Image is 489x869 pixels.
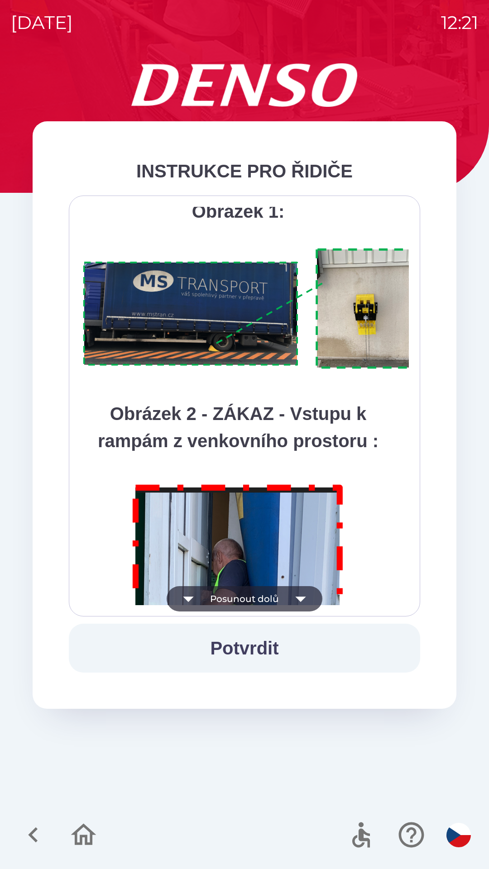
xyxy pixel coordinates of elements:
p: [DATE] [11,9,73,36]
button: Potvrdit [69,624,420,673]
img: cs flag [446,823,471,847]
strong: Obrázek 2 - ZÁKAZ - Vstupu k rampám z venkovního prostoru : [98,404,379,451]
p: 12:21 [441,9,478,36]
div: INSTRUKCE PRO ŘIDIČE [69,158,420,185]
button: Posunout dolů [167,586,322,611]
img: Logo [33,63,456,107]
img: M8MNayrTL6gAAAABJRU5ErkJggg== [122,473,354,805]
strong: Obrázek 1: [192,201,285,221]
img: A1ym8hFSA0ukAAAAAElFTkSuQmCC [80,243,431,375]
